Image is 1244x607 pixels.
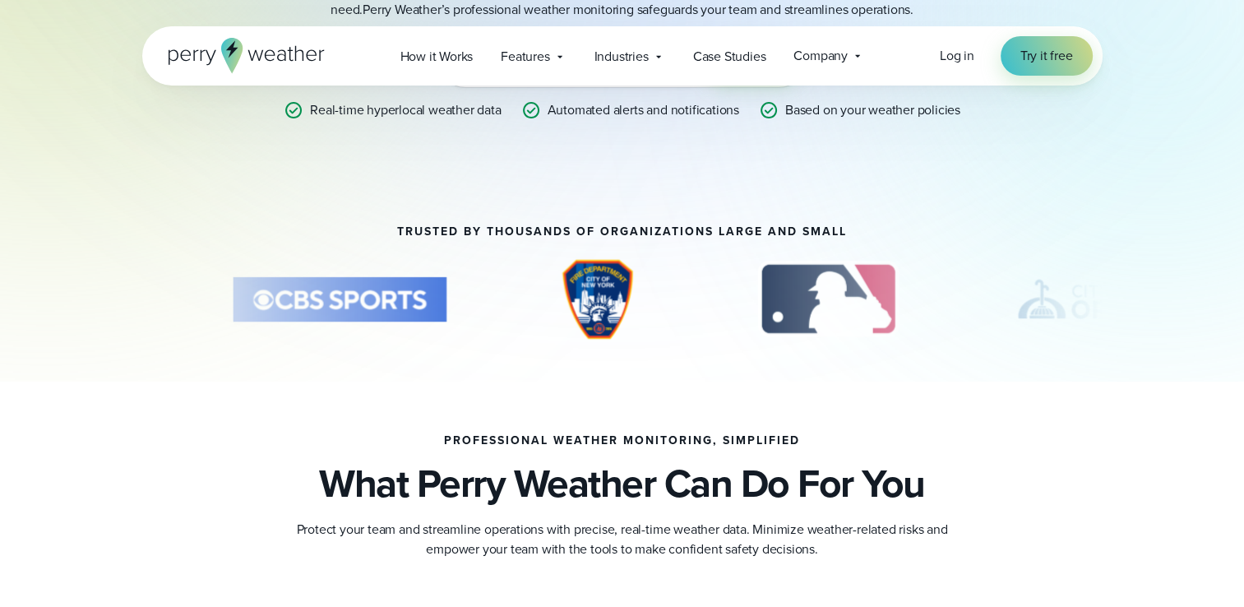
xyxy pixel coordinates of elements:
h4: Professional weather monitoring, simplified [444,434,800,447]
a: Case Studies [679,39,780,73]
img: City-of-Orlando.svg [994,258,1228,341]
img: City-of-New-York-Fire-Department-FDNY.svg [535,258,662,341]
h2: Trusted by thousands of organizations large and small [397,225,847,239]
div: 7 of 11 [223,258,456,341]
img: CBS-Sports.svg [223,258,456,341]
p: Protect your team and streamline operations with precise, real-time weather data. Minimize weathe... [294,520,951,559]
img: University-of-Alabama.svg [36,258,144,341]
h2: What Perry Weather Can Do For You [319,461,925,507]
span: Company [793,46,848,66]
span: Log in [940,46,974,65]
span: How it Works [400,47,474,67]
div: slideshow [142,258,1103,349]
span: Features [501,47,549,67]
span: Industries [594,47,649,67]
p: Based on your weather policies [785,100,960,120]
span: Case Studies [693,47,766,67]
div: 6 of 11 [36,258,144,341]
a: Log in [940,46,974,66]
p: Automated alerts and notifications [548,100,739,120]
div: 8 of 11 [535,258,662,341]
a: How it Works [386,39,488,73]
span: Try it free [1020,46,1073,66]
div: 10 of 11 [994,258,1228,341]
a: Try it free [1001,36,1093,76]
p: Real-time hyperlocal weather data [310,100,501,120]
div: 9 of 11 [742,258,915,341]
img: MLB.svg [742,258,915,341]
